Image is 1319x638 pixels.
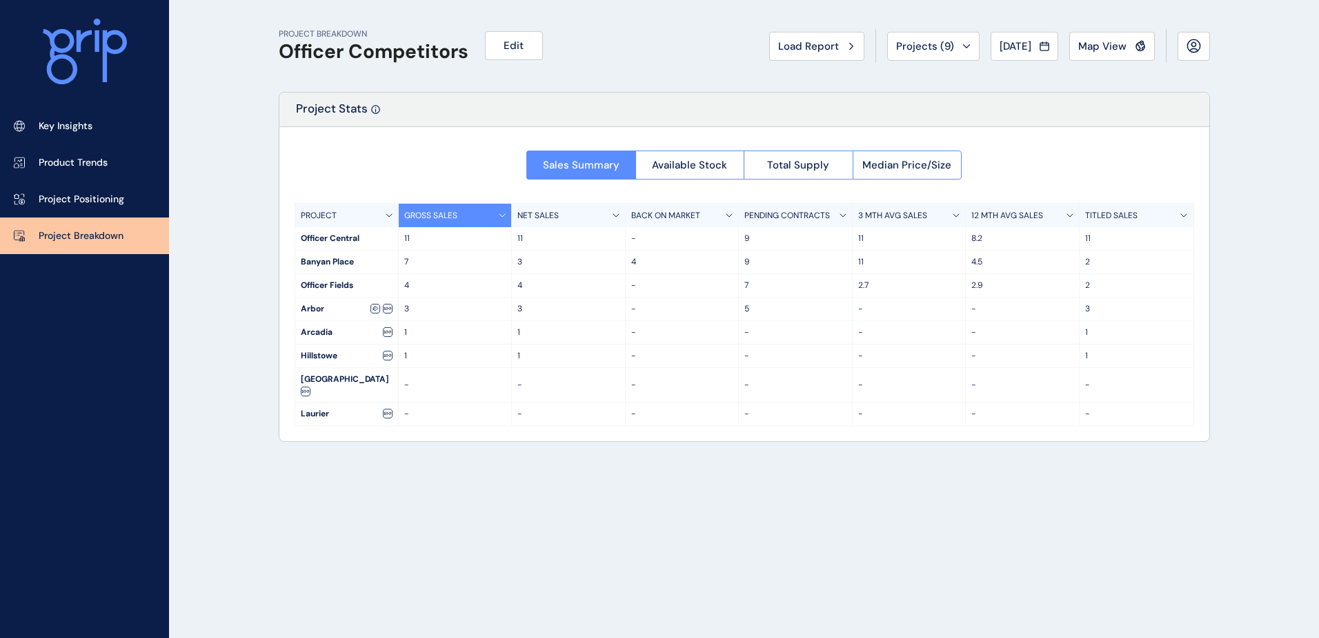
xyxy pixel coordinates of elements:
span: Projects ( 9 ) [896,39,954,53]
p: Key Insights [39,119,92,133]
p: 9 [744,256,846,268]
p: - [971,303,1073,315]
p: - [517,379,619,391]
p: - [858,350,960,362]
button: Projects (9) [887,32,980,61]
p: - [1085,408,1188,420]
span: Median Price/Size [862,158,951,172]
p: - [631,379,733,391]
p: Project Stats [296,101,368,126]
p: 2.7 [858,280,960,291]
p: 11 [1085,233,1188,244]
button: Median Price/Size [853,151,962,180]
p: 4 [517,280,619,291]
p: TITLED SALES [1085,210,1138,222]
p: 3 [517,303,619,315]
p: 1 [404,327,506,338]
div: Officer Central [295,227,398,250]
p: Project Breakdown [39,229,123,243]
p: Project Positioning [39,193,124,206]
div: Hillstowe [295,345,398,367]
p: - [971,379,1073,391]
h1: Officer Competitors [279,40,468,64]
p: 1 [404,350,506,362]
p: 11 [858,256,960,268]
p: NET SALES [517,210,559,222]
p: - [404,408,506,420]
p: PENDING CONTRACTS [744,210,830,222]
p: 2.9 [971,280,1073,291]
p: - [744,327,846,338]
p: - [971,350,1073,362]
p: 4.5 [971,256,1073,268]
button: Load Report [769,32,864,61]
p: - [744,408,846,420]
p: - [631,303,733,315]
p: 2 [1085,256,1188,268]
p: 1 [1085,327,1188,338]
button: [DATE] [991,32,1058,61]
p: - [631,233,733,244]
span: [DATE] [1000,39,1031,53]
span: Map View [1078,39,1127,53]
p: - [631,280,733,291]
p: - [1085,379,1188,391]
p: 11 [404,233,506,244]
p: - [517,408,619,420]
p: PROJECT [301,210,337,222]
p: 7 [744,280,846,291]
div: [GEOGRAPHIC_DATA] [295,368,398,402]
span: Edit [504,39,524,52]
p: PROJECT BREAKDOWN [279,28,468,40]
p: 3 [1085,303,1188,315]
div: Banyan Place [295,251,398,273]
button: Total Supply [744,151,853,180]
p: 3 [517,256,619,268]
button: Sales Summary [526,151,635,180]
p: 5 [744,303,846,315]
div: Arbor [295,298,398,320]
p: 3 [404,303,506,315]
p: - [858,408,960,420]
p: 4 [404,280,506,291]
p: BACK ON MARKET [631,210,700,222]
p: - [858,303,960,315]
p: - [971,327,1073,338]
p: - [744,379,846,391]
div: Arcadia [295,321,398,344]
p: - [971,408,1073,420]
div: Laurier [295,403,398,425]
p: - [858,379,960,391]
button: Map View [1069,32,1155,61]
div: Officer Fields [295,274,398,297]
span: Load Report [778,39,839,53]
p: 12 MTH AVG SALES [971,210,1043,222]
p: 1 [517,350,619,362]
button: Available Stock [635,151,744,180]
p: - [858,327,960,338]
p: - [631,408,733,420]
p: Product Trends [39,156,108,170]
p: 7 [404,256,506,268]
p: GROSS SALES [404,210,457,222]
p: 11 [517,233,619,244]
p: 4 [631,256,733,268]
p: 3 MTH AVG SALES [858,210,927,222]
p: 11 [858,233,960,244]
p: 1 [1085,350,1188,362]
p: - [631,350,733,362]
span: Total Supply [767,158,829,172]
p: 8.2 [971,233,1073,244]
p: - [404,379,506,391]
p: - [631,327,733,338]
p: 2 [1085,280,1188,291]
p: - [744,350,846,362]
p: 1 [517,327,619,338]
span: Sales Summary [543,158,619,172]
span: Available Stock [652,158,727,172]
p: 9 [744,233,846,244]
button: Edit [485,31,543,60]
